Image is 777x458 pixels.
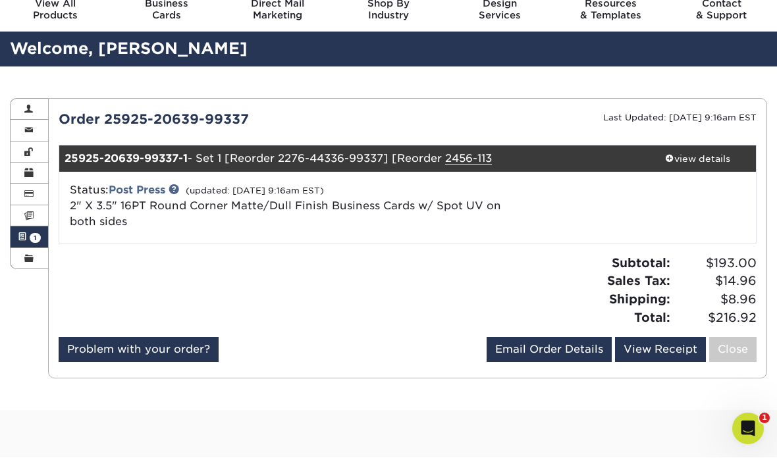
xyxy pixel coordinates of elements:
[109,184,165,197] a: Post Press
[59,338,219,363] a: Problem with your order?
[709,338,757,363] a: Close
[609,292,670,307] strong: Shipping:
[674,255,757,273] span: $193.00
[634,311,670,325] strong: Total:
[615,338,706,363] a: View Receipt
[732,413,764,445] iframe: Intercom live chat
[674,272,757,291] span: $14.96
[640,146,756,172] a: view details
[607,274,670,288] strong: Sales Tax:
[186,186,324,196] small: (updated: [DATE] 9:16am EST)
[30,234,41,243] span: 1
[49,110,408,130] div: Order 25925-20639-99337
[11,227,48,248] a: 1
[65,153,188,165] strong: 25925-20639-99337-1
[70,200,501,228] span: 2" X 3.5" 16PT Round Corner Matte/Dull Finish Business Cards w/ Spot UV on both sides
[759,413,770,424] span: 1
[674,309,757,328] span: $216.92
[640,153,756,166] div: view details
[487,338,612,363] a: Email Order Details
[60,183,523,230] div: Status:
[674,291,757,309] span: $8.96
[603,113,757,123] small: Last Updated: [DATE] 9:16am EST
[612,256,670,270] strong: Subtotal:
[59,146,640,172] div: - Set 1 [Reorder 2276-44336-99337] [Reorder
